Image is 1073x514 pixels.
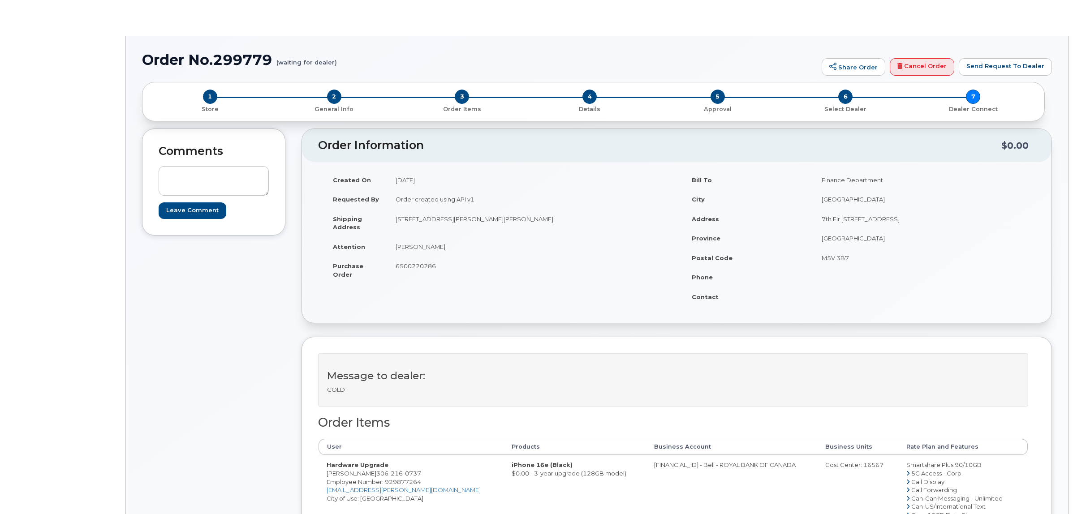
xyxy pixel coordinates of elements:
[159,145,269,158] h2: Comments
[1001,137,1029,154] div: $0.00
[327,370,1019,381] h3: Message to dealer:
[403,470,421,477] span: 0737
[526,104,654,113] a: 4 Details
[822,58,885,76] a: Share Order
[319,439,504,455] th: User
[692,176,712,184] strong: Bill To
[327,90,341,104] span: 2
[890,58,954,76] a: Cancel Order
[333,176,371,184] strong: Created On
[692,254,733,261] strong: Postal Code
[318,139,1001,152] h2: Order Information
[276,52,337,66] small: (waiting for dealer)
[911,486,957,493] span: Call Forwarding
[396,262,436,270] span: 6500220286
[203,90,217,104] span: 1
[817,439,898,455] th: Business Units
[692,196,705,203] strong: City
[911,495,1003,502] span: Can-Can Messaging - Unlimited
[692,293,719,300] strong: Contact
[657,105,778,113] p: Approval
[898,439,1028,455] th: Rate Plan and Features
[376,470,421,477] span: 306
[512,461,573,468] strong: iPhone 16e (Black)
[327,385,1019,394] p: COLD
[692,215,719,223] strong: Address
[318,416,1028,429] h2: Order Items
[814,170,1029,190] td: Finance Department
[388,189,670,209] td: Order created using API v1
[333,215,362,231] strong: Shipping Address
[388,237,670,257] td: [PERSON_NAME]
[327,478,421,485] span: Employee Number: 929877264
[838,90,853,104] span: 6
[711,90,725,104] span: 5
[402,105,522,113] p: Order Items
[153,105,267,113] p: Store
[646,439,818,455] th: Business Account
[159,202,226,219] input: Leave Comment
[530,105,650,113] p: Details
[814,189,1029,209] td: [GEOGRAPHIC_DATA]
[814,228,1029,248] td: [GEOGRAPHIC_DATA]
[692,235,720,242] strong: Province
[582,90,597,104] span: 4
[333,262,363,278] strong: Purchase Order
[654,104,781,113] a: 5 Approval
[455,90,469,104] span: 3
[333,243,365,250] strong: Attention
[270,104,398,113] a: 2 General Info
[333,196,379,203] strong: Requested By
[327,486,481,493] a: [EMAIL_ADDRESS][PERSON_NAME][DOMAIN_NAME]
[814,209,1029,229] td: 7th Flr [STREET_ADDRESS]
[327,461,388,468] strong: Hardware Upgrade
[692,274,713,281] strong: Phone
[388,209,670,237] td: [STREET_ADDRESS][PERSON_NAME][PERSON_NAME]
[911,470,961,477] span: 5G Access - Corp
[388,470,403,477] span: 216
[959,58,1052,76] a: Send Request To Dealer
[785,105,905,113] p: Select Dealer
[274,105,394,113] p: General Info
[504,439,646,455] th: Products
[911,478,944,485] span: Call Display
[142,52,817,68] h1: Order No.299779
[825,461,890,469] div: Cost Center: 16567
[781,104,909,113] a: 6 Select Dealer
[911,503,986,510] span: Can-US/International Text
[398,104,526,113] a: 3 Order Items
[814,248,1029,268] td: M5V 3B7
[150,104,270,113] a: 1 Store
[388,170,670,190] td: [DATE]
